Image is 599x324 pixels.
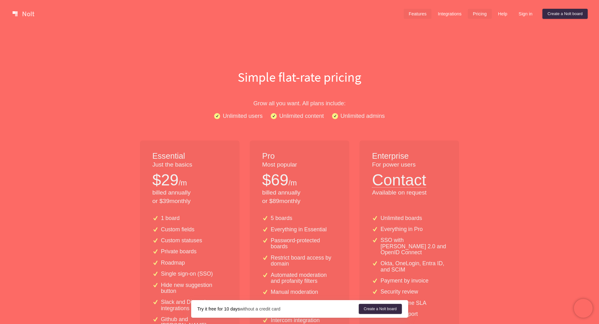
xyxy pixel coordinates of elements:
p: Manual moderation [271,289,318,295]
p: Unlimited admins [341,111,385,120]
p: Payment by invoice [380,278,429,284]
p: Hide new suggestion button [161,282,227,294]
p: Just the basics [153,161,227,169]
p: Unlimited content [279,111,324,120]
a: Sign in [513,9,537,19]
p: $ 69 [262,169,288,191]
p: Roadmap [161,260,185,266]
p: Unlimited boards [380,215,422,221]
p: Security review [380,289,418,295]
p: 5 boards [271,215,292,221]
p: Restrict board access by domain [271,255,337,267]
p: SSO with [PERSON_NAME] 2.0 and OpenID Connect [380,237,446,255]
button: Contact [372,169,426,188]
p: Everything in Essential [271,227,327,233]
a: Help [493,9,513,19]
p: Unlimited users [223,111,263,120]
a: Pricing [468,9,492,19]
h1: Enterprise [372,151,446,162]
p: Password-protected boards [271,238,337,250]
p: /m [288,178,297,188]
p: Intercom integration [271,317,320,323]
a: Create a Nolt board [359,304,402,314]
p: Grow all you want. All plans include: [98,99,501,108]
p: /m [179,178,187,188]
p: Everything in Pro [380,226,423,232]
p: Slack and Discord integrations [161,299,227,311]
p: billed annually or $ 89 monthly [262,189,337,206]
p: Okta, OneLogin, Entra ID, and SCIM [380,261,446,273]
p: Custom statuses [161,238,202,244]
a: Integrations [433,9,466,19]
a: Create a Nolt board [542,9,588,19]
p: Single sign-on (SSO) [161,271,213,277]
h1: Essential [153,151,227,162]
p: 1 board [161,215,180,221]
strong: Try it free for 10 days [197,306,240,311]
p: $ 29 [153,169,179,191]
p: Custom fields [161,227,195,233]
div: without a credit card [197,306,359,312]
iframe: Chatra live chat [574,299,593,318]
p: For power users [372,161,446,169]
p: billed annually or $ 39 monthly [153,189,227,206]
h1: Simple flat-rate pricing [98,68,501,86]
p: Most popular [262,161,337,169]
p: Available on request [372,189,446,197]
h1: Pro [262,151,337,162]
a: Features [404,9,432,19]
p: Private boards [161,249,197,255]
p: Automated moderation and profanity filters [271,272,337,284]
